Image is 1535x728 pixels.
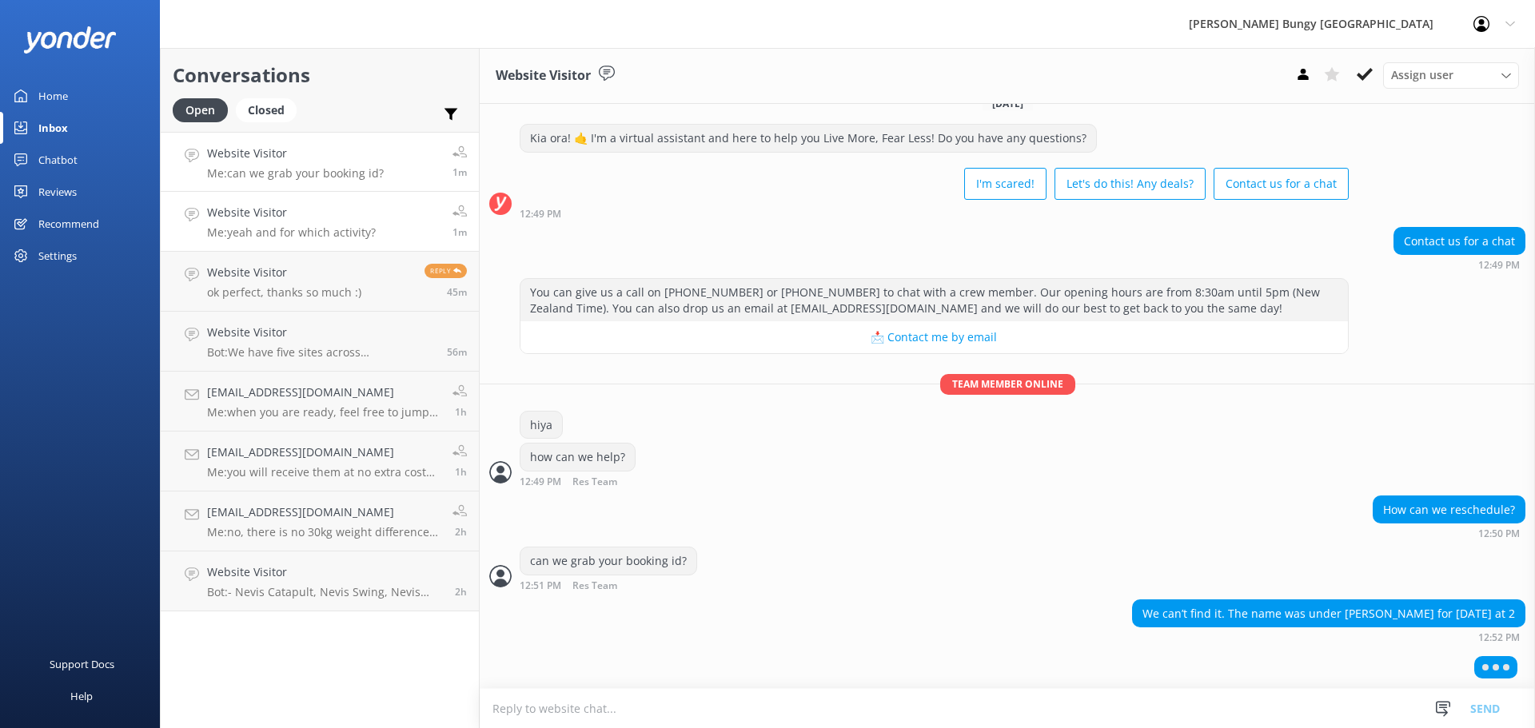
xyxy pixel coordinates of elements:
[207,563,443,581] h4: Website Visitor
[173,60,467,90] h2: Conversations
[455,525,467,539] span: 10:40am 18-Aug-2025 (UTC +12:00) Pacific/Auckland
[38,240,77,272] div: Settings
[207,525,441,539] p: Me: no, there is no 30kg weight difference requirement for the the Swing, provided you both are a...
[161,132,479,192] a: Website VisitorMe:can we grab your booking id?1m
[1133,600,1525,627] div: We can’t find it. The name was under [PERSON_NAME] for [DATE] at 2
[520,279,1348,321] div: You can give us a call on [PHONE_NUMBER] or [PHONE_NUMBER] to chat with a crew member. Our openin...
[161,192,479,252] a: Website VisitorMe:yeah and for which activity?1m
[70,680,93,712] div: Help
[447,345,467,359] span: 11:56am 18-Aug-2025 (UTC +12:00) Pacific/Auckland
[161,312,479,372] a: Website VisitorBot:We have five sites across [GEOGRAPHIC_DATA], located in [GEOGRAPHIC_DATA], [GE...
[964,168,1047,200] button: I'm scared!
[207,285,361,300] p: ok perfect, thanks so much :)
[38,208,99,240] div: Recommend
[1132,631,1525,642] div: 12:52pm 18-Aug-2025 (UTC +12:00) Pacific/Auckland
[207,324,435,341] h4: Website Visitor
[1214,168,1349,200] button: Contact us for a chat
[1391,66,1453,84] span: Assign user
[572,477,617,487] span: Res Team
[453,165,467,179] span: 12:51pm 18-Aug-2025 (UTC +12:00) Pacific/Auckland
[24,26,116,53] img: yonder-white-logo.png
[1478,633,1520,642] strong: 12:52 PM
[1373,527,1525,539] div: 12:50pm 18-Aug-2025 (UTC +12:00) Pacific/Auckland
[161,252,479,312] a: Website Visitorok perfect, thanks so much :)Reply45m
[1394,228,1525,255] div: Contact us for a chat
[520,444,635,471] div: how can we help?
[207,444,441,461] h4: [EMAIL_ADDRESS][DOMAIN_NAME]
[207,405,441,420] p: Me: when you are ready, feel free to jump back on the chat (not email) between 8:30am-5pm NZT, we...
[236,98,297,122] div: Closed
[236,101,305,118] a: Closed
[520,581,561,591] strong: 12:51 PM
[161,372,479,432] a: [EMAIL_ADDRESS][DOMAIN_NAME]Me:when you are ready, feel free to jump back on the chat (not email)...
[572,581,617,591] span: Res Team
[173,98,228,122] div: Open
[455,585,467,599] span: 10:36am 18-Aug-2025 (UTC +12:00) Pacific/Auckland
[207,345,435,360] p: Bot: We have five sites across [GEOGRAPHIC_DATA], located in [GEOGRAPHIC_DATA], [GEOGRAPHIC_DATA]...
[940,374,1075,394] span: Team member online
[520,475,669,487] div: 12:49pm 18-Aug-2025 (UTC +12:00) Pacific/Auckland
[425,264,467,278] span: Reply
[455,405,467,419] span: 11:05am 18-Aug-2025 (UTC +12:00) Pacific/Auckland
[520,547,696,575] div: can we grab your booking id?
[520,412,562,439] div: hiya
[1393,259,1525,270] div: 12:49pm 18-Aug-2025 (UTC +12:00) Pacific/Auckland
[447,285,467,299] span: 12:07pm 18-Aug-2025 (UTC +12:00) Pacific/Auckland
[207,465,441,479] p: Me: you will receive them at no extra cost on the day
[207,204,376,221] h4: Website Visitor
[496,66,591,86] h3: Website Visitor
[207,166,384,181] p: Me: can we grab your booking id?
[207,384,441,401] h4: [EMAIL_ADDRESS][DOMAIN_NAME]
[455,465,467,479] span: 11:04am 18-Aug-2025 (UTC +12:00) Pacific/Auckland
[1055,168,1206,200] button: Let's do this! Any deals?
[1383,62,1519,88] div: Assign User
[1478,529,1520,539] strong: 12:50 PM
[207,503,441,521] h4: [EMAIL_ADDRESS][DOMAIN_NAME]
[50,648,114,680] div: Support Docs
[453,225,467,239] span: 12:51pm 18-Aug-2025 (UTC +12:00) Pacific/Auckland
[520,208,1349,219] div: 12:49pm 18-Aug-2025 (UTC +12:00) Pacific/Auckland
[520,579,697,591] div: 12:51pm 18-Aug-2025 (UTC +12:00) Pacific/Auckland
[520,209,561,219] strong: 12:49 PM
[1478,261,1520,270] strong: 12:49 PM
[207,145,384,162] h4: Website Visitor
[520,125,1096,152] div: Kia ora! 🤙 I'm a virtual assistant and here to help you Live More, Fear Less! Do you have any que...
[173,101,236,118] a: Open
[38,144,78,176] div: Chatbot
[520,321,1348,353] button: 📩 Contact me by email
[38,112,68,144] div: Inbox
[1374,496,1525,523] div: How can we reschedule?
[38,80,68,112] div: Home
[207,585,443,599] p: Bot: - Nevis Catapult, Nevis Swing, Nevis Bungy: Please allow 4 hours for all Nevis activities. -...
[207,264,361,281] h4: Website Visitor
[207,225,376,240] p: Me: yeah and for which activity?
[161,432,479,491] a: [EMAIL_ADDRESS][DOMAIN_NAME]Me:you will receive them at no extra cost on the day1h
[161,491,479,551] a: [EMAIL_ADDRESS][DOMAIN_NAME]Me:no, there is no 30kg weight difference requirement for the the Swi...
[520,477,561,487] strong: 12:49 PM
[161,551,479,611] a: Website VisitorBot:- Nevis Catapult, Nevis Swing, Nevis Bungy: Please allow 4 hours for all Nevis...
[983,97,1033,110] span: [DATE]
[38,176,77,208] div: Reviews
